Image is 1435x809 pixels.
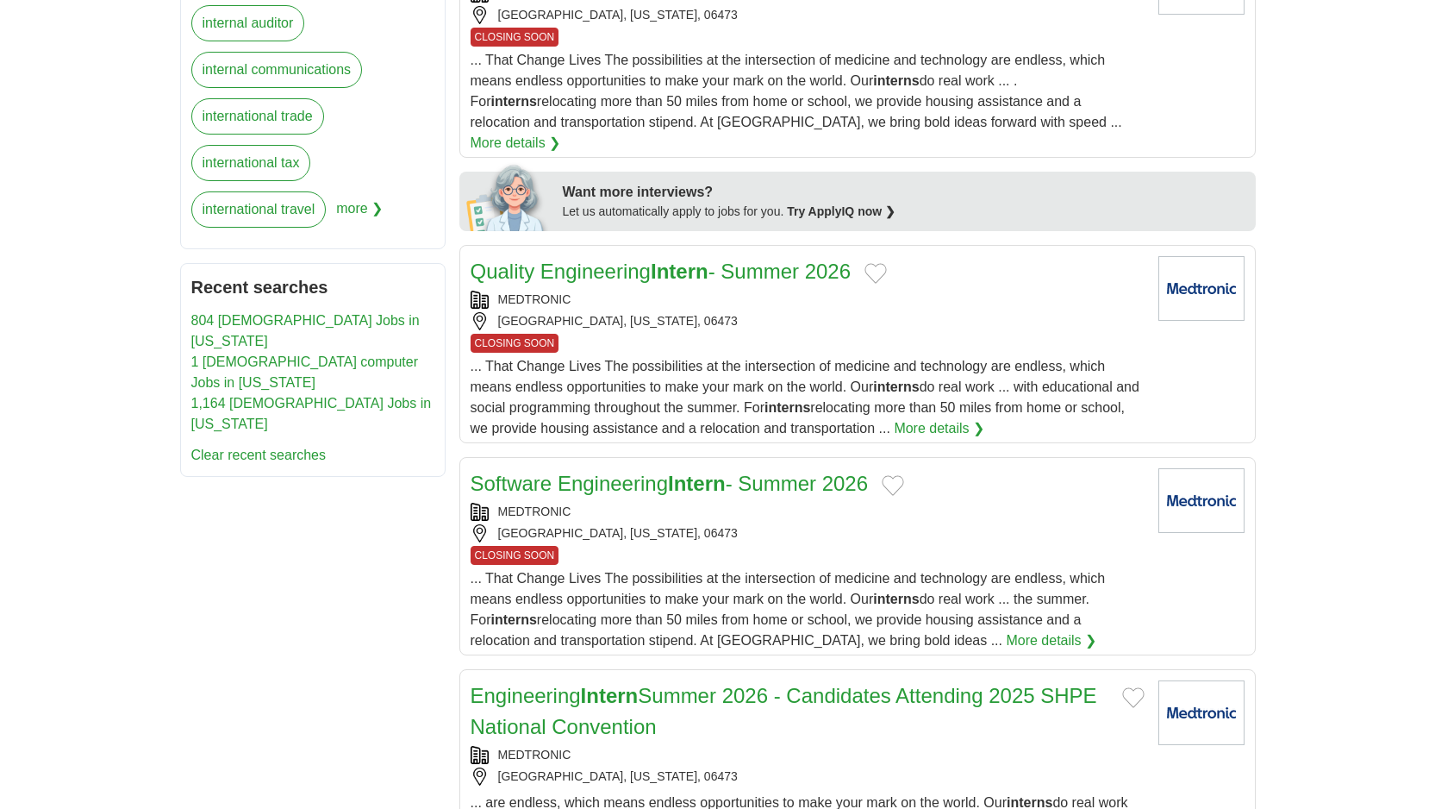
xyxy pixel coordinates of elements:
strong: interns [873,73,919,88]
a: EngineeringInternSummer 2026 - Candidates Attending 2025 SHPE National Convention [471,684,1097,738]
strong: Intern [668,472,726,495]
div: [GEOGRAPHIC_DATA], [US_STATE], 06473 [471,768,1145,786]
div: [GEOGRAPHIC_DATA], [US_STATE], 06473 [471,312,1145,330]
h2: Recent searches [191,274,434,300]
a: Quality EngineeringIntern- Summer 2026 [471,260,852,283]
strong: Intern [651,260,708,283]
span: more ❯ [336,191,383,238]
div: [GEOGRAPHIC_DATA], [US_STATE], 06473 [471,524,1145,542]
span: CLOSING SOON [471,334,559,353]
div: [GEOGRAPHIC_DATA], [US_STATE], 06473 [471,6,1145,24]
button: Add to favorite jobs [864,263,887,284]
a: Software EngineeringIntern- Summer 2026 [471,472,869,495]
strong: interns [491,94,537,109]
img: Medtronic logo [1158,256,1245,321]
a: international tax [191,145,311,181]
button: Add to favorite jobs [882,475,904,496]
span: ... That Change Lives The possibilities at the intersection of medicine and technology are endles... [471,53,1122,129]
img: Medtronic logo [1158,680,1245,745]
img: apply-iq-scientist.png [466,162,550,231]
span: CLOSING SOON [471,546,559,565]
strong: interns [764,400,810,415]
span: ... That Change Lives The possibilities at the intersection of medicine and technology are endles... [471,571,1106,648]
a: international trade [191,98,324,135]
span: CLOSING SOON [471,28,559,47]
div: Want more interviews? [563,182,1245,203]
a: Clear recent searches [191,448,327,462]
img: Medtronic logo [1158,468,1245,533]
a: MEDTRONIC [498,505,571,518]
a: MEDTRONIC [498,748,571,762]
a: 1 [DEMOGRAPHIC_DATA] computer Jobs in [US_STATE] [191,354,418,390]
span: ... That Change Lives The possibilities at the intersection of medicine and technology are endles... [471,359,1139,436]
a: international travel [191,191,327,228]
a: More details ❯ [894,418,984,439]
strong: interns [873,379,919,394]
strong: interns [491,612,537,627]
a: 804 [DEMOGRAPHIC_DATA] Jobs in [US_STATE] [191,313,420,348]
a: Try ApplyIQ now ❯ [787,204,895,218]
a: internal auditor [191,5,305,41]
a: internal communications [191,52,363,88]
a: More details ❯ [471,133,561,154]
div: Let us automatically apply to jobs for you. [563,203,1245,221]
strong: Intern [581,684,639,707]
strong: interns [873,592,919,606]
a: More details ❯ [1006,630,1096,651]
button: Add to favorite jobs [1122,687,1145,708]
a: 1,164 [DEMOGRAPHIC_DATA] Jobs in [US_STATE] [191,396,432,431]
a: MEDTRONIC [498,292,571,306]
